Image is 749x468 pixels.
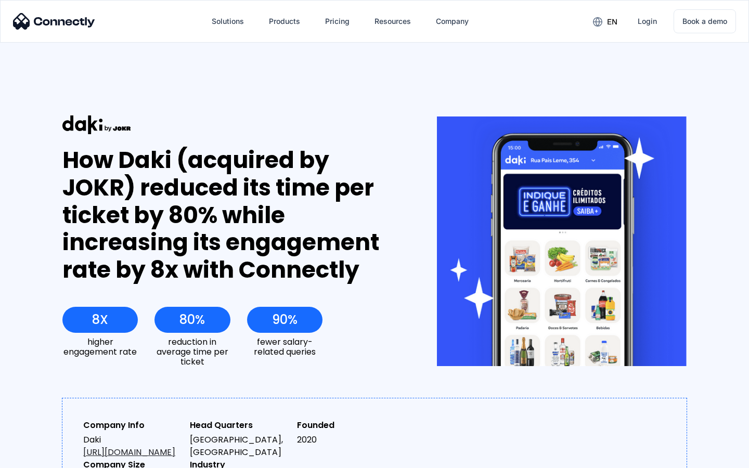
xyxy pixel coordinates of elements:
div: Daki [83,434,182,459]
div: Head Quarters [190,419,288,432]
div: fewer salary-related queries [247,337,322,357]
a: Book a demo [674,9,736,33]
div: Company [436,14,469,29]
a: Pricing [317,9,358,34]
a: Login [629,9,665,34]
a: [URL][DOMAIN_NAME] [83,446,175,458]
div: Solutions [212,14,244,29]
div: Resources [374,14,411,29]
div: Login [638,14,657,29]
div: [GEOGRAPHIC_DATA], [GEOGRAPHIC_DATA] [190,434,288,459]
div: How Daki (acquired by JOKR) reduced its time per ticket by 80% while increasing its engagement ra... [62,147,399,284]
ul: Language list [21,450,62,464]
div: Products [269,14,300,29]
div: reduction in average time per ticket [154,337,230,367]
div: 90% [272,313,298,327]
div: Founded [297,419,395,432]
aside: Language selected: English [10,450,62,464]
div: 80% [179,313,205,327]
div: higher engagement rate [62,337,138,357]
div: Pricing [325,14,350,29]
img: Connectly Logo [13,13,95,30]
div: Company Info [83,419,182,432]
div: 8X [92,313,108,327]
div: en [607,15,617,29]
div: 2020 [297,434,395,446]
